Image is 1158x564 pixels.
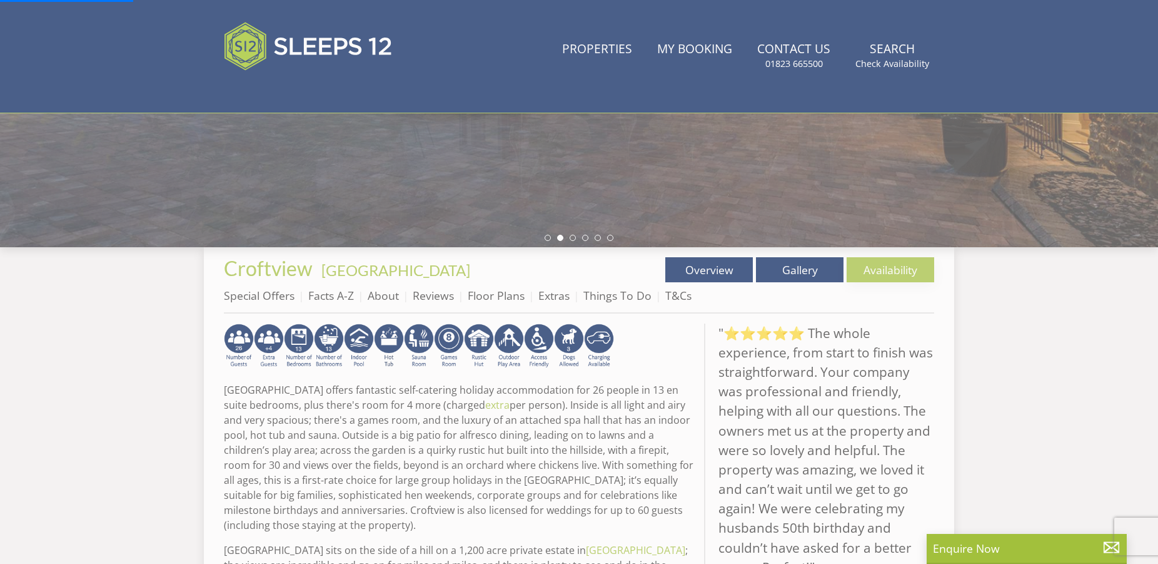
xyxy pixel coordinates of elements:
[583,288,652,303] a: Things To Do
[524,324,554,369] img: AD_4nXe3VD57-M2p5iq4fHgs6WJFzKj8B0b3RcPFe5LKK9rgeZlFmFoaMJPsJOOJzc7Q6RMFEqsjIZ5qfEJu1txG3QLmI_2ZW...
[314,324,344,369] img: AD_4nXcylygmA16EHDFbTayUD44IToexUe9nmodLj_G19alVWL86RsbVc8yU8E9EfzmkhgeU81P0b3chEH57Kan4gZf5V6UOR...
[218,85,349,96] iframe: Customer reviews powered by Trustpilot
[321,261,470,279] a: [GEOGRAPHIC_DATA]
[652,36,737,64] a: My Booking
[344,324,374,369] img: AD_4nXei2dp4L7_L8OvME76Xy1PUX32_NMHbHVSts-g-ZAVb8bILrMcUKZI2vRNdEqfWP017x6NFeUMZMqnp0JYknAB97-jDN...
[847,257,934,282] a: Availability
[850,36,934,76] a: SearchCheck Availability
[254,324,284,369] img: AD_4nXfP_KaKMqx0g0JgutHT0_zeYI8xfXvmwo0MsY3H4jkUzUYMTusOxEa3Skhnz4D7oQ6oXH13YSgM5tXXReEg6aaUXi7Eu...
[374,324,404,369] img: AD_4nXcpX5uDwed6-YChlrI2BYOgXwgg3aqYHOhRm0XfZB-YtQW2NrmeCr45vGAfVKUq4uWnc59ZmEsEzoF5o39EWARlT1ewO...
[224,324,254,369] img: AD_4nXfjNEwncsbgs_0IsaxhQ9AEASnzi89RmNi0cgc7AD590cii1lAsBO0Mm7kpmgFfejLx8ygCvShbj7MvYJngkyBo-91B7...
[413,288,454,303] a: Reviews
[586,543,685,557] a: [GEOGRAPHIC_DATA]
[557,36,637,64] a: Properties
[665,257,753,282] a: Overview
[765,58,823,70] small: 01823 665500
[434,324,464,369] img: AD_4nXdrZMsjcYNLGsKuA84hRzvIbesVCpXJ0qqnwZoX5ch9Zjv73tWe4fnFRs2gJ9dSiUubhZXckSJX_mqrZBmYExREIfryF...
[464,324,494,369] img: AD_4nXcf2sA9abUe2nZNwxOXGNzSl57z1UOtdTXWmPTSj2HmrbThJcpR7DMfUvlo_pBJN40atqOj72yrKjle2LFYeeoI5Lpqc...
[284,324,314,369] img: AD_4nXfH-zG8QO3mr-rXGVlYZDdinbny9RzgMeV-Mq7x7uof99LGYhz37qmOgvnI4JSWMfQnSTBLUeq3k2H87ok3EUhN2YKaU...
[468,288,525,303] a: Floor Plans
[224,256,313,280] span: Croftview
[554,324,584,369] img: AD_4nXd-jT5hHNksAPWhJAIRxcx8XLXGdLx_6Uzm9NHovndzqQrDZpGlbnGCADDtZpqPUzV0ZgC6WJCnnG57WItrTqLb6w-_3...
[756,257,843,282] a: Gallery
[316,261,470,279] span: -
[584,324,614,369] img: AD_4nXcnT2OPG21WxYUhsl9q61n1KejP7Pk9ESVM9x9VetD-X_UXXoxAKaMRZGYNcSGiAsmGyKm0QlThER1osyFXNLmuYOVBV...
[308,288,354,303] a: Facts A-Z
[494,324,524,369] img: AD_4nXfjdDqPkGBf7Vpi6H87bmAUe5GYCbodrAbU4sf37YN55BCjSXGx5ZgBV7Vb9EJZsXiNVuyAiuJUB3WVt-w9eJ0vaBcHg...
[855,58,929,70] small: Check Availability
[224,256,316,280] a: Croftview
[224,288,295,303] a: Special Offers
[933,540,1120,556] p: Enquire Now
[538,288,570,303] a: Extras
[224,15,393,78] img: Sleeps 12
[752,36,835,76] a: Contact Us01823 665500
[368,288,399,303] a: About
[485,398,510,412] a: extra
[224,382,694,533] p: [GEOGRAPHIC_DATA] offers fantastic self-catering holiday accommodation for 26 people in 13 en sui...
[404,324,434,369] img: AD_4nXdjbGEeivCGLLmyT_JEP7bTfXsjgyLfnLszUAQeQ4RcokDYHVBt5R8-zTDbAVICNoGv1Dwc3nsbUb1qR6CAkrbZUeZBN...
[665,288,692,303] a: T&Cs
